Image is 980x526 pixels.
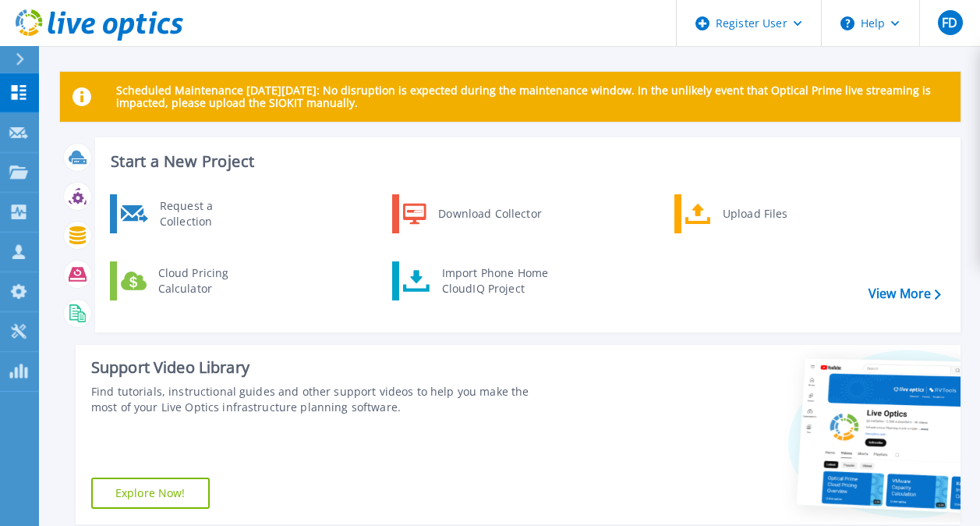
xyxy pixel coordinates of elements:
[150,265,266,297] div: Cloud Pricing Calculator
[91,357,551,378] div: Support Video Library
[110,194,270,233] a: Request a Collection
[434,265,556,297] div: Import Phone Home CloudIQ Project
[869,286,941,301] a: View More
[111,153,940,170] h3: Start a New Project
[110,261,270,300] a: Cloud Pricing Calculator
[674,194,834,233] a: Upload Files
[430,198,548,229] div: Download Collector
[942,16,957,29] span: FD
[715,198,830,229] div: Upload Files
[392,194,552,233] a: Download Collector
[152,198,266,229] div: Request a Collection
[91,384,551,415] div: Find tutorials, instructional guides and other support videos to help you make the most of your L...
[116,84,948,109] p: Scheduled Maintenance [DATE][DATE]: No disruption is expected during the maintenance window. In t...
[91,478,210,509] a: Explore Now!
